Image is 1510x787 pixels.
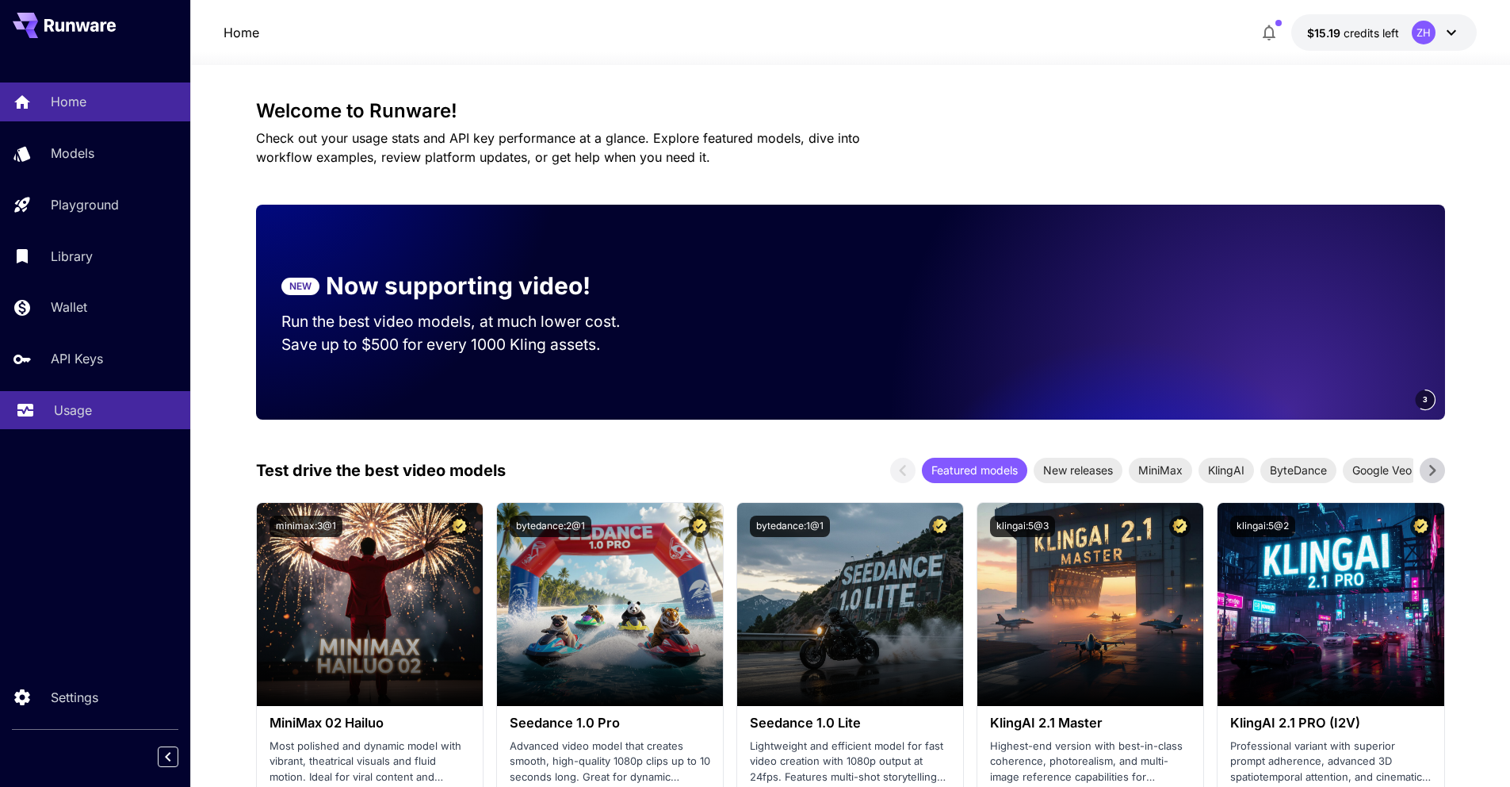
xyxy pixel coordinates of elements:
[922,462,1027,478] span: Featured models
[257,503,483,706] img: alt
[281,333,651,356] p: Save up to $500 for every 1000 Kling assets.
[270,516,342,537] button: minimax:3@1
[1343,458,1421,483] div: Google Veo
[1129,458,1192,483] div: MiniMax
[1343,462,1421,478] span: Google Veo
[1423,393,1428,405] span: 3
[1230,739,1431,785] p: Professional variant with superior prompt adherence, advanced 3D spatiotemporal attention, and ci...
[737,503,963,706] img: alt
[1129,462,1192,478] span: MiniMax
[1307,26,1344,40] span: $15.19
[510,516,591,537] button: bytedance:2@1
[1034,458,1122,483] div: New releases
[51,349,103,368] p: API Keys
[281,310,651,333] p: Run the best video models, at much lower cost.
[750,516,830,537] button: bytedance:1@1
[1198,458,1254,483] div: KlingAI
[51,688,98,707] p: Settings
[224,23,259,42] a: Home
[1034,462,1122,478] span: New releases
[1169,516,1191,537] button: Certified Model – Vetted for best performance and includes a commercial license.
[750,716,950,731] h3: Seedance 1.0 Lite
[1344,26,1399,40] span: credits left
[1260,462,1336,478] span: ByteDance
[270,739,470,785] p: Most polished and dynamic model with vibrant, theatrical visuals and fluid motion. Ideal for vira...
[224,23,259,42] nav: breadcrumb
[51,144,94,163] p: Models
[990,516,1055,537] button: klingai:5@3
[1412,21,1435,44] div: ZH
[1230,716,1431,731] h3: KlingAI 2.1 PRO (I2V)
[51,92,86,111] p: Home
[256,130,860,165] span: Check out your usage stats and API key performance at a glance. Explore featured models, dive int...
[270,716,470,731] h3: MiniMax 02 Hailuo
[51,247,93,266] p: Library
[158,747,178,767] button: Collapse sidebar
[51,195,119,214] p: Playground
[326,268,591,304] p: Now supporting video!
[1260,458,1336,483] div: ByteDance
[256,459,506,482] p: Test drive the best video models
[990,739,1191,785] p: Highest-end version with best-in-class coherence, photorealism, and multi-image reference capabil...
[510,716,710,731] h3: Seedance 1.0 Pro
[1410,516,1432,537] button: Certified Model – Vetted for best performance and includes a commercial license.
[51,298,87,317] p: Wallet
[1218,503,1443,706] img: alt
[54,401,92,420] p: Usage
[1230,516,1295,537] button: klingai:5@2
[1198,462,1254,478] span: KlingAI
[922,458,1027,483] div: Featured models
[929,516,950,537] button: Certified Model – Vetted for best performance and includes a commercial license.
[689,516,710,537] button: Certified Model – Vetted for best performance and includes a commercial license.
[977,503,1203,706] img: alt
[289,279,312,294] p: NEW
[1291,14,1477,51] button: $15.19442ZH
[1307,25,1399,41] div: $15.19442
[256,100,1445,122] h3: Welcome to Runware!
[510,739,710,785] p: Advanced video model that creates smooth, high-quality 1080p clips up to 10 seconds long. Great f...
[990,716,1191,731] h3: KlingAI 2.1 Master
[170,743,190,771] div: Collapse sidebar
[449,516,470,537] button: Certified Model – Vetted for best performance and includes a commercial license.
[497,503,723,706] img: alt
[750,739,950,785] p: Lightweight and efficient model for fast video creation with 1080p output at 24fps. Features mult...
